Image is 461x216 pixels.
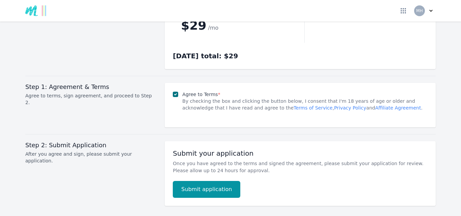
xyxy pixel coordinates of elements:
p: After you agree and sign, please submit your application. [25,151,157,164]
h3: Submit your application [173,149,428,157]
span: [DATE] total: $29 [173,52,238,60]
h3: Step 2: Submit Application [25,141,157,149]
p: Agree to terms, sign agreement, and proceed to Step 2. [25,92,157,106]
p: By checking the box and clicking the button below, I consent that I'm 18 years of age or older an... [182,98,428,111]
a: Affiliate Agreement [375,105,421,111]
span: $29 [181,19,206,32]
label: Agree to Terms [182,92,220,97]
button: Submit application [173,181,240,198]
a: Privacy Policy [334,105,366,111]
a: Terms of Service [294,105,332,111]
span: /mo [208,25,219,31]
p: Once you have agreed to the terms and signed the agreement, please submit your application for re... [173,160,428,174]
h3: Step 1: Agreement & Terms [25,83,157,91]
